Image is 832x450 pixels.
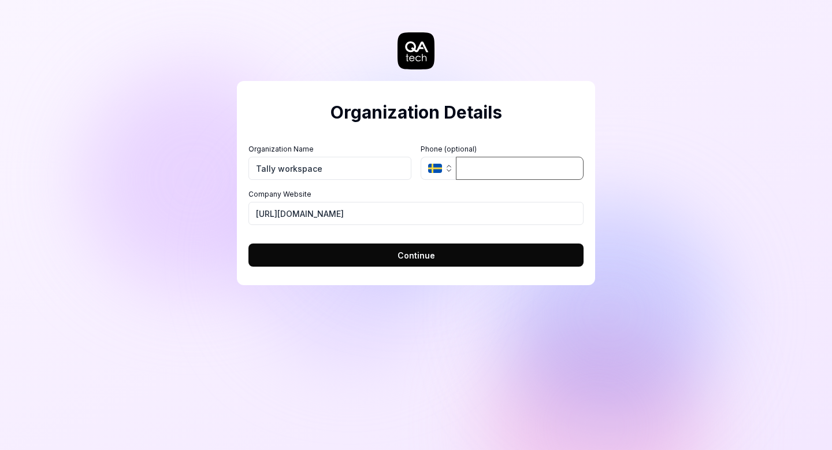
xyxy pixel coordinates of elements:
label: Company Website [248,189,584,200]
button: Continue [248,244,584,267]
label: Phone (optional) [421,144,584,154]
input: https:// [248,202,584,225]
h2: Organization Details [248,99,584,126]
label: Organization Name [248,144,411,154]
span: Continue [398,249,435,261]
